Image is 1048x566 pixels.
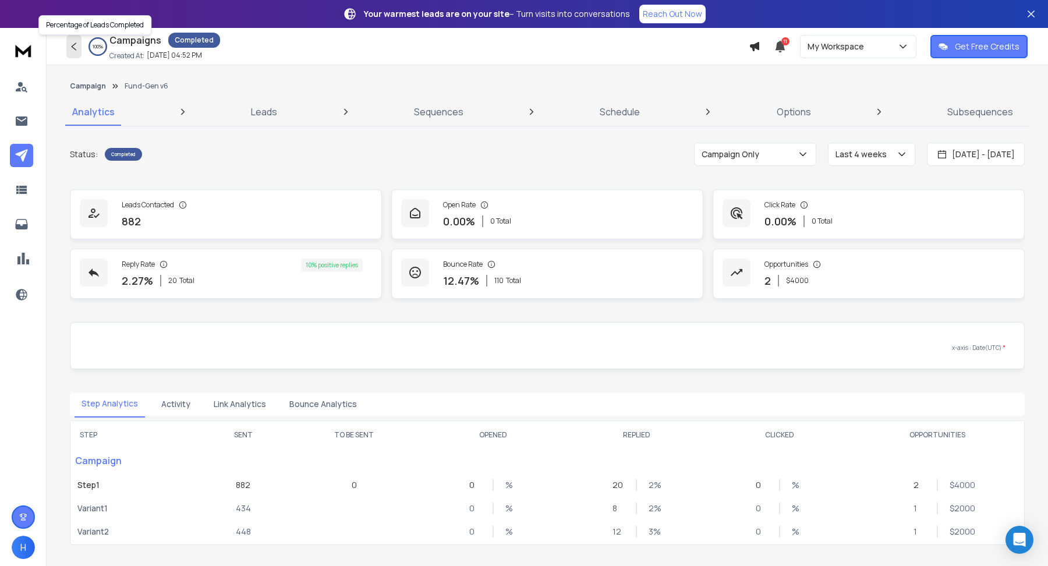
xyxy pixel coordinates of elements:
p: Analytics [72,105,115,119]
p: Reply Rate [122,260,155,269]
p: 2.27 % [122,273,153,289]
div: Completed [168,33,220,48]
button: H [12,536,35,559]
p: Subsequences [947,105,1013,119]
a: Bounce Rate12.47%110Total [391,249,703,299]
p: 2 % [649,479,660,491]
p: 0 [756,479,767,491]
a: Leads [244,98,284,126]
p: 20 [612,479,624,491]
strong: Your warmest leads are on your site [364,8,509,19]
img: logo [12,40,35,61]
p: % [792,526,803,537]
p: Campaign Only [702,148,764,160]
p: Variant 2 [77,526,193,537]
p: 448 [236,526,251,537]
p: Leads [251,105,277,119]
p: Leads Contacted [122,200,174,210]
a: Sequences [407,98,470,126]
p: % [792,503,803,514]
p: % [505,479,517,491]
p: Bounce Rate [443,260,483,269]
p: 8 [612,503,624,514]
p: Status: [70,148,98,160]
p: 0.00 % [764,213,796,229]
th: TO BE SENT [286,421,422,449]
p: 0 [469,503,481,514]
p: My Workspace [808,41,869,52]
p: 2 [764,273,771,289]
p: 3 % [649,526,660,537]
p: 0 Total [490,217,511,226]
p: Step 1 [77,479,193,491]
a: Open Rate0.00%0 Total [391,189,703,239]
p: 12 [612,526,624,537]
a: Subsequences [940,98,1020,126]
h1: Campaigns [109,33,161,47]
p: 0 [469,479,481,491]
button: Campaign [70,82,106,91]
p: % [792,479,803,491]
p: 882 [122,213,141,229]
p: Last 4 weeks [835,148,891,160]
th: SENT [200,421,286,449]
span: 11 [781,37,789,45]
div: Percentage of Leads Completed [38,15,151,35]
p: [DATE] 04:52 PM [147,51,202,60]
p: 0 [756,503,767,514]
p: Options [777,105,811,119]
p: $ 2000 [950,526,961,537]
p: Click Rate [764,200,795,210]
p: Get Free Credits [955,41,1019,52]
button: Activity [154,391,197,417]
a: Leads Contacted882 [70,189,382,239]
button: Step Analytics [75,391,145,418]
div: Open Intercom Messenger [1005,526,1033,554]
p: 0 Total [812,217,833,226]
p: 0 [469,526,481,537]
p: 0.00 % [443,213,475,229]
p: % [505,503,517,514]
th: OPENED [422,421,565,449]
div: Completed [105,148,142,161]
p: % [505,526,517,537]
p: 2 [914,479,925,491]
th: OPPORTUNITIES [851,421,1024,449]
a: Opportunities2$4000 [713,249,1025,299]
button: Link Analytics [207,391,273,417]
a: Reach Out Now [639,5,706,23]
button: Get Free Credits [930,35,1028,58]
a: Reply Rate2.27%20Total10% positive replies [70,249,382,299]
p: 1 [914,503,925,514]
span: 20 [168,276,177,285]
p: Variant 1 [77,503,193,514]
p: Reach Out Now [643,8,702,20]
p: 2 % [649,503,660,514]
p: Schedule [600,105,640,119]
p: Fund-Gen v6 [125,82,168,91]
p: – Turn visits into conversations [364,8,630,20]
span: Total [179,276,194,285]
a: Options [770,98,818,126]
p: x-axis : Date(UTC) [89,344,1005,352]
p: $ 2000 [950,503,961,514]
button: [DATE] - [DATE] [927,143,1025,166]
th: STEP [70,421,200,449]
p: Campaign [70,449,200,472]
th: REPLIED [565,421,708,449]
p: $ 4000 [950,479,961,491]
th: CLICKED [708,421,851,449]
p: $ 4000 [786,276,809,285]
p: 1 [914,526,925,537]
a: Click Rate0.00%0 Total [713,189,1025,239]
p: Opportunities [764,260,808,269]
span: 110 [494,276,504,285]
div: 10 % positive replies [301,259,363,272]
p: Sequences [414,105,463,119]
p: 0 [352,479,357,491]
a: Analytics [65,98,122,126]
p: Open Rate [443,200,476,210]
button: Bounce Analytics [282,391,364,417]
p: 12.47 % [443,273,479,289]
